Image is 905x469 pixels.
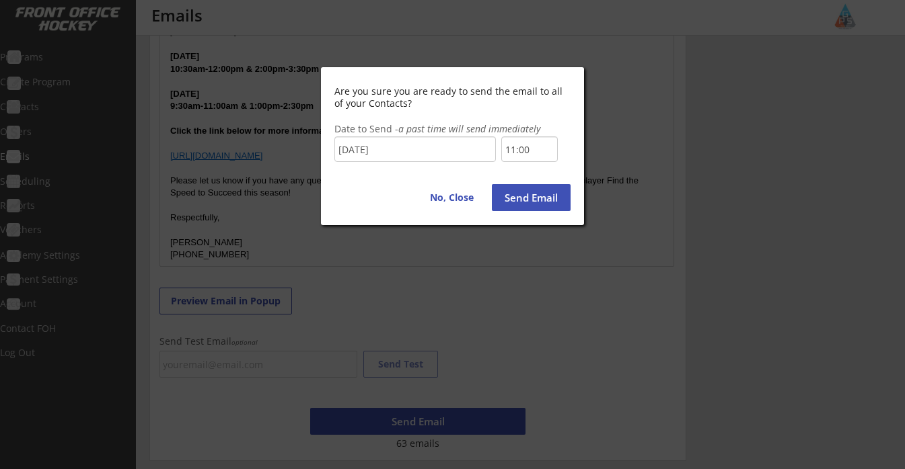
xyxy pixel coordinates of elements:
[501,136,558,162] input: 12:00
[334,136,496,162] input: 9/30/2025
[421,184,482,211] button: No, Close
[398,122,540,135] em: a past time will send immediately
[334,85,571,110] div: Are you sure you are ready to send the email to all of your Contacts?
[492,184,571,211] button: Send Email
[334,124,570,134] div: Date to Send -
